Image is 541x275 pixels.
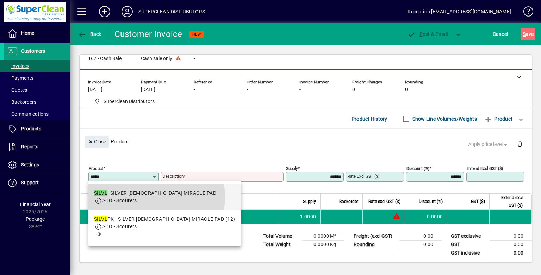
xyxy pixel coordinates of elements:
span: - [299,87,301,92]
button: Add [93,5,116,18]
td: 0.00 [399,232,442,240]
button: Apply price level [465,138,512,151]
span: 167 - Cash Sale [88,56,122,62]
span: P [419,31,423,37]
a: Home [4,25,70,42]
span: Communications [7,111,49,117]
span: SCO - Scourers [102,198,137,203]
span: - [194,56,195,62]
td: 0.0000 Kg [302,240,344,249]
a: Invoices [4,60,70,72]
span: - [247,87,248,92]
span: 0 [405,87,408,92]
button: Profile [116,5,138,18]
div: PK - SILVER [DEMOGRAPHIC_DATA] MIRACLE PAD (12) [94,216,235,223]
span: Superclean Distributors [92,97,157,106]
span: Backorders [7,99,36,105]
a: Reports [4,138,70,156]
td: 0.00 [399,240,442,249]
span: Rate excl GST ($) [368,198,400,205]
a: Backorders [4,96,70,108]
td: GST [447,240,490,249]
td: 0.0000 M³ [302,232,344,240]
td: 0.00 [490,249,532,257]
span: Home [21,30,34,36]
a: Support [4,174,70,192]
span: Discount (%) [419,198,443,205]
button: Cancel [491,28,510,40]
span: S [523,31,526,37]
span: Package [26,216,45,222]
td: 0.00 [490,232,532,240]
mat-option: SILVL - SILVER LADY MIRACLE PAD [88,184,241,210]
span: Quotes [7,87,27,93]
span: Back [78,31,101,37]
span: Customers [21,48,45,54]
td: Total Weight [260,240,302,249]
td: GST exclusive [447,232,490,240]
mat-option: SILVLPK - SILVER LADY MIRACLE PAD (12) [88,210,241,243]
td: Total Volume [260,232,302,240]
em: SILVL [94,216,107,222]
app-page-header-button: Back [70,28,109,40]
span: Financial Year [20,202,51,207]
div: Reception [EMAIL_ADDRESS][DOMAIN_NAME] [408,6,511,17]
button: Product History [349,113,390,125]
span: Superclean Distributors [104,98,155,105]
label: Show Line Volumes/Weights [411,115,477,122]
div: SUPERCLEAN DISTRIBUTORS [138,6,205,17]
span: Reports [21,144,38,149]
span: Backorder [339,198,358,205]
button: Back [76,28,103,40]
a: Quotes [4,84,70,96]
td: 0.00 [490,240,532,249]
span: Close [88,136,106,148]
span: 0 [352,87,355,92]
button: Post & Email [404,28,452,40]
span: Settings [21,162,39,167]
span: Supply [303,198,316,205]
mat-label: Discount (%) [406,166,429,171]
span: SCO - Scourers [102,224,137,229]
a: Payments [4,72,70,84]
app-page-header-button: Close [83,139,111,145]
span: Cash sale only [141,56,172,62]
span: GST ($) [471,198,485,205]
button: Delete [511,136,528,153]
span: Apply price level [468,141,509,148]
mat-label: Rate excl GST ($) [348,174,379,179]
span: ost & Email [407,31,448,37]
div: Customer Invoice [114,28,182,40]
em: SILVL [94,190,107,196]
button: Save [521,28,535,40]
app-page-header-button: Delete [511,141,528,147]
mat-label: Description [163,174,184,179]
a: Knowledge Base [518,1,532,24]
span: NEW [192,32,201,37]
span: Payments [7,75,33,81]
span: Invoices [7,63,29,69]
span: Extend excl GST ($) [494,194,523,209]
mat-label: Extend excl GST ($) [467,166,503,171]
span: Products [21,126,41,132]
div: - SILVER [DEMOGRAPHIC_DATA] MIRACLE PAD [94,190,216,197]
span: 1.0000 [300,213,316,220]
td: 0.0000 [405,210,447,224]
span: ave [523,28,534,40]
span: Product History [352,113,387,124]
mat-label: Supply [286,166,298,171]
span: Cancel [493,28,508,40]
button: Close [85,136,109,148]
span: - [194,87,195,92]
span: [DATE] [141,87,155,92]
a: Communications [4,108,70,120]
mat-label: Product [89,166,103,171]
span: [DATE] [88,87,102,92]
span: Support [21,180,39,185]
a: Products [4,120,70,138]
div: Product [80,129,532,154]
td: Rounding [350,240,399,249]
td: GST inclusive [447,249,490,257]
a: Settings [4,156,70,174]
td: Freight (excl GST) [350,232,399,240]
